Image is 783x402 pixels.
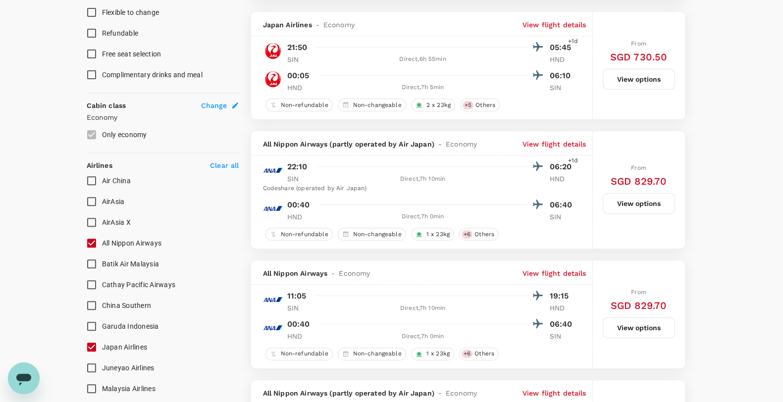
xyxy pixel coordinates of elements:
p: 06:40 [550,199,574,211]
span: Garuda Indonesia [102,322,159,330]
span: Only economy [102,131,147,139]
span: Economy [323,20,355,30]
span: 1 x 23kg [422,230,454,239]
p: SIN [550,331,574,341]
img: NH [263,199,283,218]
span: AirAsia X [102,218,131,226]
span: + 5 [463,101,473,109]
p: SIN [287,174,312,184]
span: Flexible to change [102,8,159,16]
div: Non-changeable [338,228,406,241]
p: 06:10 [550,70,574,82]
span: Japan Airlines [263,20,312,30]
span: Economy [446,139,477,149]
span: Free seat selection [102,50,161,58]
p: 06:20 [550,161,574,173]
div: Direct , 7h 10min [318,174,528,184]
div: Direct , 7h 5min [318,83,528,93]
div: Codeshare (operated by Air Japan) [263,184,574,194]
span: Japan Airlines [102,343,148,351]
div: Direct , 7h 0min [318,332,528,342]
img: NH [263,160,283,180]
span: Non-refundable [277,230,332,239]
p: 05:45 [550,42,574,53]
span: +1d [568,37,578,47]
img: NH [263,290,283,309]
span: AirAsia [102,198,125,205]
div: Non-changeable [338,99,406,111]
div: +6Others [459,228,499,241]
span: +1d [568,156,578,166]
button: View options [603,69,675,90]
p: 00:05 [287,70,310,82]
span: From [631,40,646,47]
p: HND [550,174,574,184]
span: Non-changeable [349,350,406,358]
span: - [434,139,446,149]
span: Non-refundable [277,101,332,109]
span: + 6 [462,230,472,239]
span: China Southern [102,301,152,309]
p: HND [287,331,312,341]
strong: Airlines [87,161,112,169]
p: 19:15 [550,290,574,302]
span: - [327,268,339,278]
p: SIN [550,212,574,222]
span: - [434,388,446,398]
p: HND [287,212,312,222]
button: View options [603,317,675,338]
p: 06:40 [550,318,574,330]
div: Non-refundable [265,348,333,360]
p: View flight details [522,268,586,278]
span: Non-changeable [349,101,406,109]
span: - [312,20,323,30]
p: View flight details [522,20,586,30]
div: 2 x 23kg [411,99,455,111]
p: 00:40 [287,318,310,330]
p: SIN [287,54,312,64]
span: From [631,164,646,171]
img: JL [263,41,283,61]
p: SIN [287,303,312,313]
span: Malaysia Airlines [102,385,156,393]
span: Economy [339,268,370,278]
h6: SGD 829.70 [611,173,667,189]
p: 00:40 [287,199,310,211]
div: Non-refundable [265,99,333,111]
span: Others [470,350,498,358]
span: All Nippon Airways (partly operated by Air Japan) [263,388,434,398]
div: 1 x 23kg [411,228,454,241]
p: HND [287,83,312,93]
p: View flight details [522,139,586,149]
iframe: Button to launch messaging window [8,362,40,394]
span: Non-changeable [349,230,406,239]
span: Complimentary drinks and meal [102,71,203,79]
strong: Cabin class [87,101,126,109]
img: NH [263,318,283,338]
span: All Nippon Airways [263,268,328,278]
p: HND [550,303,574,313]
span: Air China [102,177,131,185]
span: Others [470,230,498,239]
span: Economy [446,388,477,398]
span: Cathay Pacific Airways [102,281,176,289]
p: View flight details [522,388,586,398]
p: 22:10 [287,161,308,173]
p: 11:05 [287,290,307,302]
p: HND [550,54,574,64]
div: Direct , 7h 0min [318,212,528,222]
span: Change [201,100,227,110]
span: Juneyao Airlines [102,364,155,372]
p: SIN [550,83,574,93]
span: From [631,289,646,296]
p: 21:50 [287,42,308,53]
span: Refundable [102,29,139,37]
p: Economy [87,112,239,122]
span: 2 x 23kg [422,101,455,109]
button: View options [603,193,675,214]
p: Clear all [210,160,239,170]
div: +6Others [459,348,499,360]
span: Non-refundable [277,350,332,358]
span: Batik Air Malaysia [102,260,159,268]
div: Direct , 7h 10min [318,303,528,313]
